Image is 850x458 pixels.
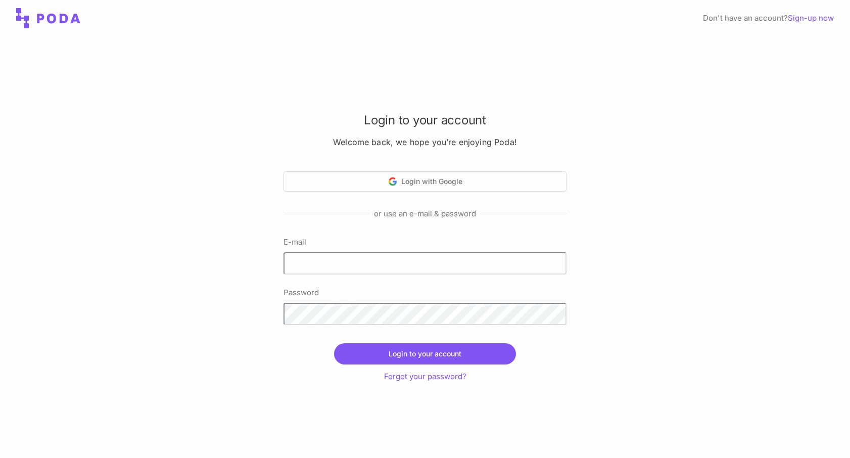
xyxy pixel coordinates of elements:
[788,13,834,23] a: Sign-up now
[388,177,397,186] img: Google logo
[284,112,566,129] h2: Login to your account
[284,171,566,192] button: Login with Google
[703,12,834,24] div: Don't have an account?
[284,137,566,148] h3: Welcome back, we hope you’re enjoying Poda!
[370,208,480,220] span: or use an e-mail & password
[284,236,566,248] label: E-mail
[334,343,516,364] button: Login to your account
[284,287,566,299] label: Password
[384,372,466,381] a: Forgot your password?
